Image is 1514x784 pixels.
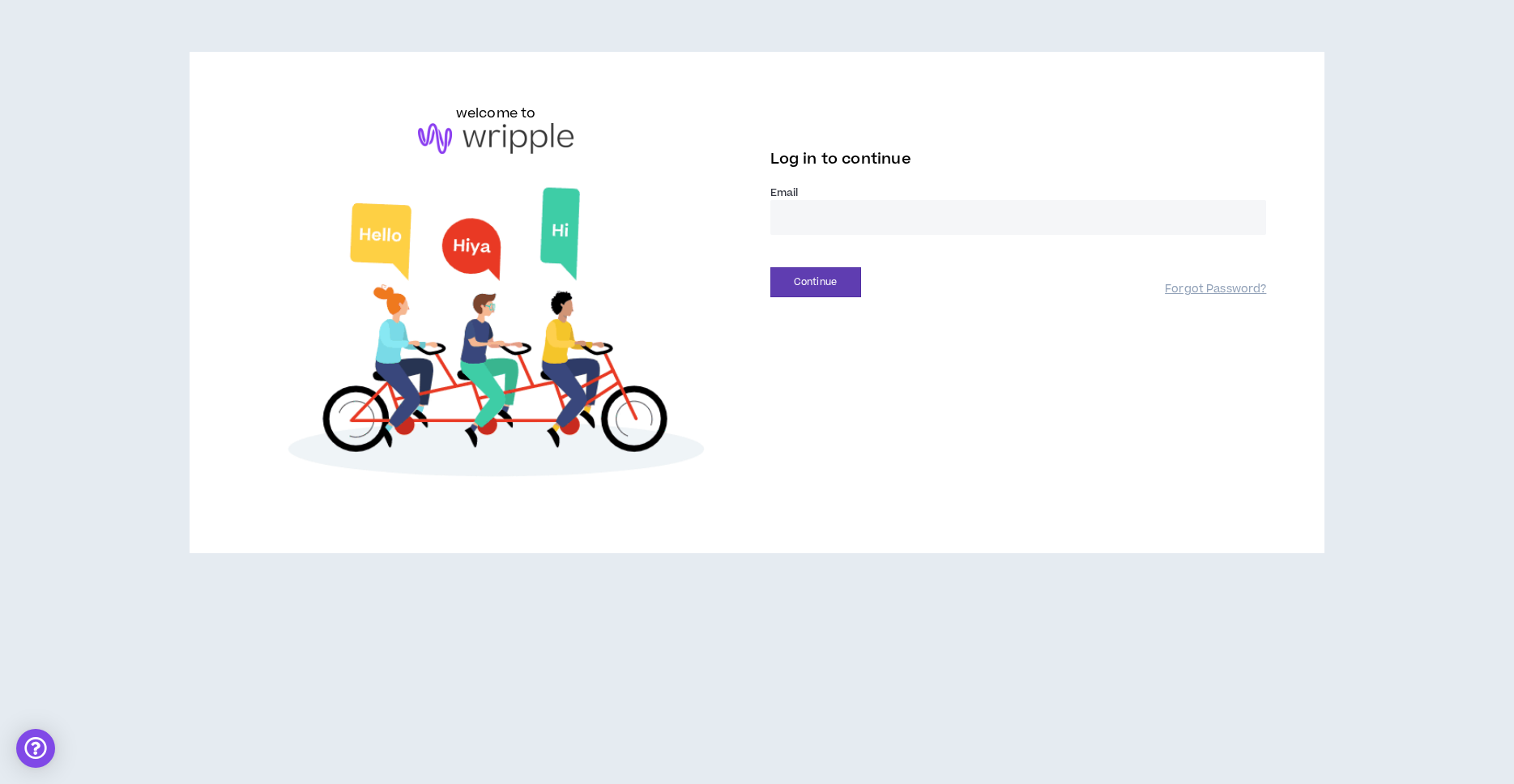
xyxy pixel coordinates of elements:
a: Forgot Password? [1165,282,1266,297]
label: Email [770,185,1267,200]
button: Continue [770,267,861,297]
h6: welcome to [456,104,536,123]
img: logo-brand.png [418,123,574,154]
img: Welcome to Wripple [248,170,744,501]
div: Open Intercom Messenger [16,729,55,768]
span: Log in to continue [770,149,911,169]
